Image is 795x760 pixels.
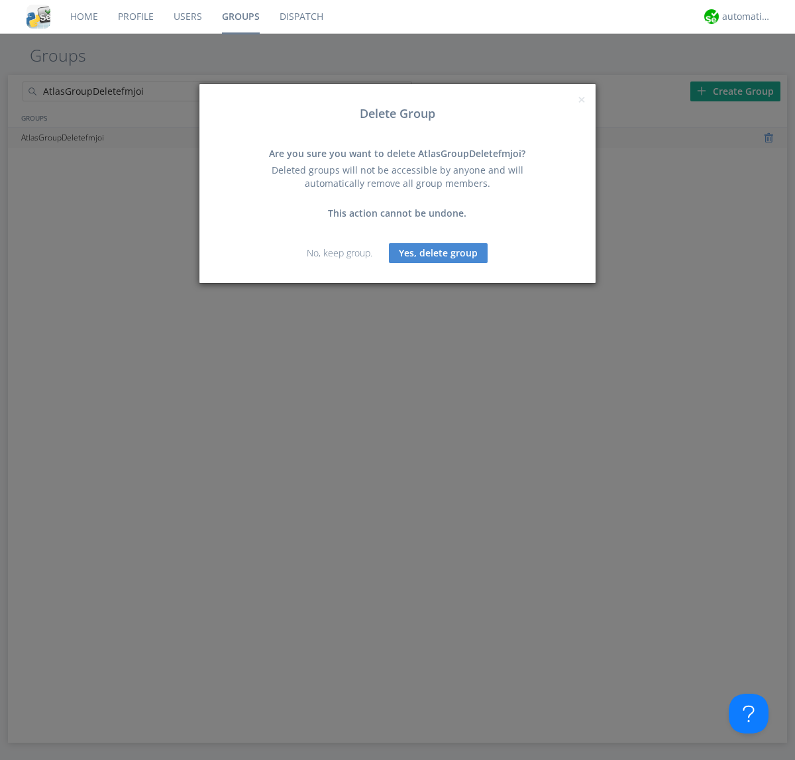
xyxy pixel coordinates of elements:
[307,246,372,259] a: No, keep group.
[255,164,540,190] div: Deleted groups will not be accessible by anyone and will automatically remove all group members.
[209,107,586,121] h3: Delete Group
[255,147,540,160] div: Are you sure you want to delete AtlasGroupDeletefmjoi?
[578,90,586,109] span: ×
[389,243,488,263] button: Yes, delete group
[255,207,540,220] div: This action cannot be undone.
[704,9,719,24] img: d2d01cd9b4174d08988066c6d424eccd
[722,10,772,23] div: automation+atlas
[26,5,50,28] img: cddb5a64eb264b2086981ab96f4c1ba7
